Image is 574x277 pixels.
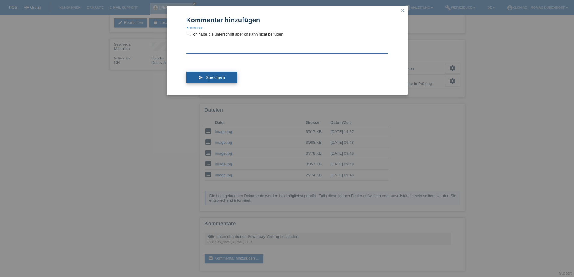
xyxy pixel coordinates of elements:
[198,75,203,80] i: send
[186,16,388,24] h1: Kommentar hinzufügen
[400,8,405,13] i: close
[399,8,407,14] a: close
[186,72,237,83] button: send Speichern
[205,75,225,80] span: Speichern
